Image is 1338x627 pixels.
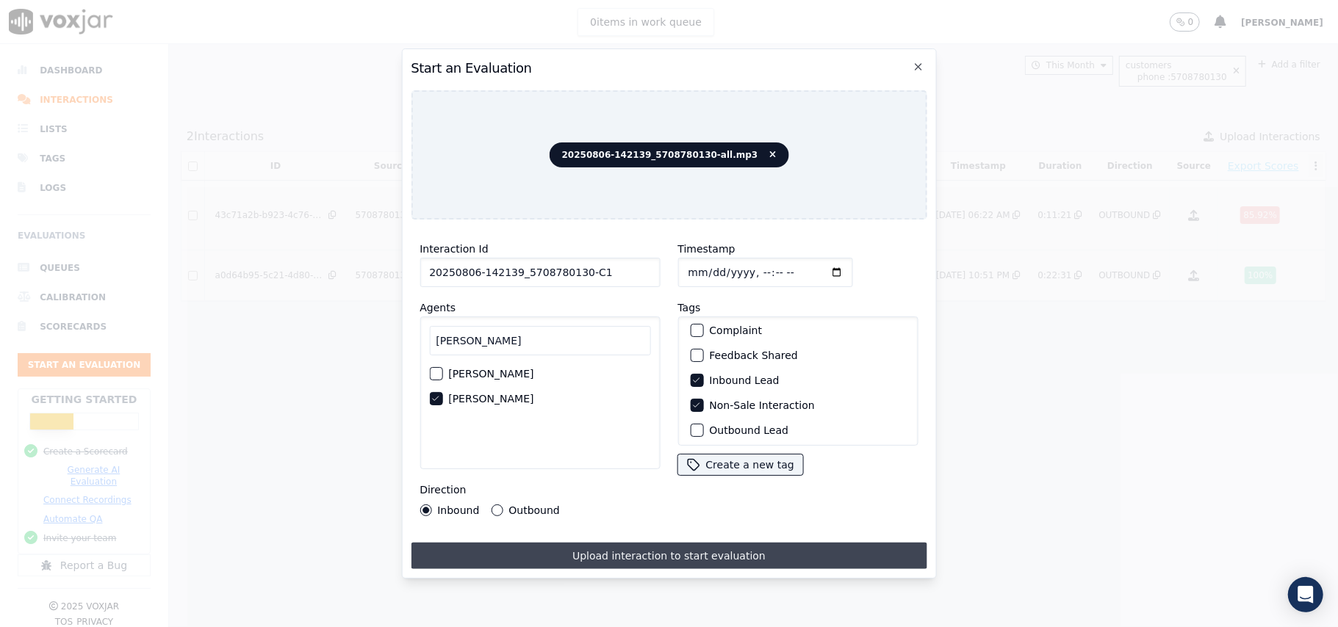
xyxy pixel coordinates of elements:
label: Direction [420,484,466,496]
label: Timestamp [677,243,735,255]
span: 20250806-142139_5708780130-all.mp3 [550,142,789,167]
label: Inbound [437,505,479,515]
label: [PERSON_NAME] [448,394,533,404]
label: Non-Sale Interaction [709,400,814,410]
label: Tags [677,302,700,313]
input: reference id, file name, etc [420,258,660,287]
label: Inbound Lead [709,375,779,385]
label: Interaction Id [420,243,488,255]
label: Outbound [508,505,559,515]
button: Create a new tag [677,454,802,475]
h2: Start an Evaluation [411,58,927,79]
label: Outbound Lead [709,425,788,435]
label: Feedback Shared [709,350,797,360]
label: [PERSON_NAME] [448,369,533,379]
input: Search Agents... [429,326,650,355]
button: Upload interaction to start evaluation [411,543,927,569]
div: Open Intercom Messenger [1288,577,1323,612]
label: Agents [420,302,456,313]
label: Complaint [709,325,762,336]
